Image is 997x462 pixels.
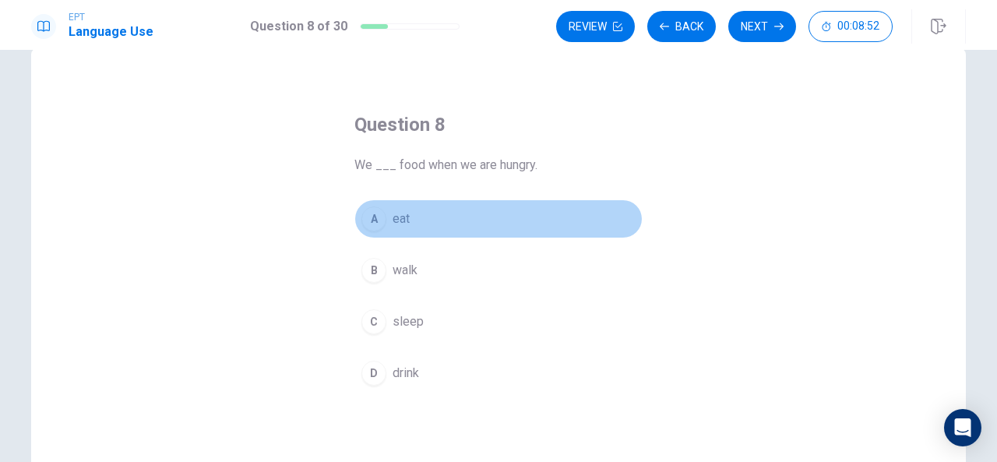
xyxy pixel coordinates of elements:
[354,251,643,290] button: Bwalk
[393,364,419,383] span: drink
[647,11,716,42] button: Back
[393,312,424,331] span: sleep
[837,20,879,33] span: 00:08:52
[361,361,386,386] div: D
[361,206,386,231] div: A
[944,409,981,446] div: Open Intercom Messenger
[250,17,347,36] h1: Question 8 of 30
[354,354,643,393] button: Ddrink
[361,309,386,334] div: C
[354,199,643,238] button: Aeat
[354,112,643,137] h4: Question 8
[354,156,643,175] span: We ___ food when we are hungry.
[361,258,386,283] div: B
[393,210,410,228] span: eat
[354,302,643,341] button: Csleep
[556,11,635,42] button: Review
[393,261,417,280] span: walk
[69,23,153,41] h1: Language Use
[69,12,153,23] span: EPT
[809,11,893,42] button: 00:08:52
[728,11,796,42] button: Next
